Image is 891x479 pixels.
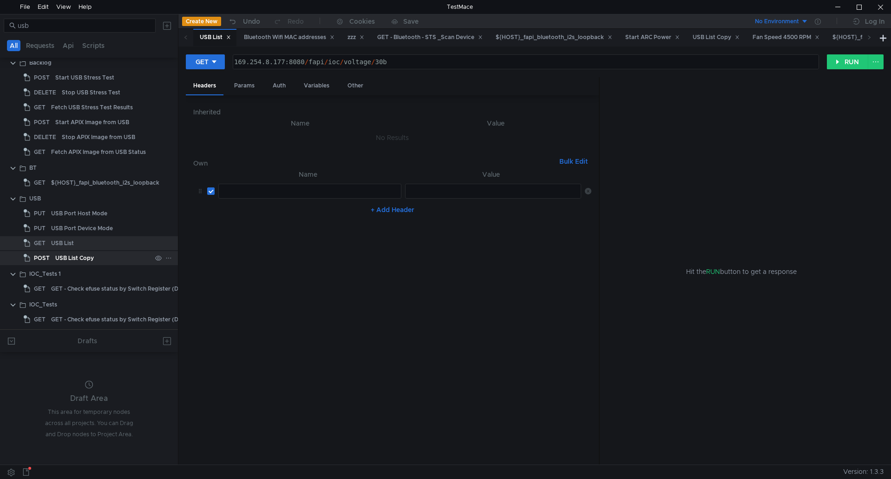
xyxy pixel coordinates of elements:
div: USB List [51,236,74,250]
button: All [7,40,20,51]
div: Fan Speed 4500 RPM [753,33,819,42]
span: PUT [34,206,46,220]
button: Redo [267,14,310,28]
div: IOC_Tests [29,298,57,312]
div: Cookies [349,16,375,27]
span: GET [34,313,46,326]
button: Create New [182,17,221,26]
button: + Add Header [367,204,418,215]
span: POST [34,71,50,85]
button: Scripts [79,40,107,51]
nz-embed-empty: No Results [376,133,409,142]
div: Undo [243,16,260,27]
h6: Own [193,158,556,169]
div: USB List Copy [693,33,740,42]
span: GET [34,236,46,250]
th: Name [201,118,400,129]
div: USB [29,192,41,206]
div: USB List Copy [55,251,94,265]
div: Drafts [78,335,97,346]
div: Params [227,77,262,94]
span: DELETE [34,130,56,144]
div: IOC_Tests 1 [29,267,61,281]
th: Value [401,169,581,180]
div: Stop APIX Image from USB [62,130,135,144]
button: Api [60,40,77,51]
div: ${HOST}_fapi_bluetooth_i2s_loopback [51,176,159,190]
span: GET [34,100,46,114]
button: Bulk Edit [556,156,591,167]
div: Start ARC Power [625,33,680,42]
button: No Environment [744,14,808,29]
button: Undo [221,14,267,28]
button: RUN [827,54,868,69]
div: GET - Bluetooth - STS _Scan Device [377,33,483,42]
div: Headers [186,77,223,95]
div: Fetch APIX Image from USB Status [51,145,146,159]
th: Name [215,169,401,180]
div: Start APIX Image from USB [55,115,129,129]
span: POST [34,115,50,129]
div: GET [196,57,209,67]
span: DELETE [34,86,56,100]
span: GET [34,145,46,159]
button: GET [186,54,225,69]
div: USB List [200,33,231,42]
span: POST [34,251,50,265]
span: Hit the button to get a response [686,266,797,277]
div: USB Port Host Mode [51,206,107,220]
span: RUN [706,267,720,276]
input: Search... [18,20,150,31]
div: Log In [865,16,884,27]
div: GET - Check efuse status by Switch Register (Detail Status) [51,313,211,326]
span: GET [34,282,46,296]
span: PUT [34,221,46,235]
th: Value [400,118,591,129]
div: No Environment [755,17,799,26]
span: Version: 1.3.3 [843,465,884,479]
div: GET - Check efuse status by Switch Register (Detail Status) [51,282,211,296]
span: GET [34,176,46,190]
div: Auth [265,77,293,94]
div: Start USB Stress Test [55,71,114,85]
div: zzz [347,33,364,42]
div: ${HOST}_fapi_bluetooth_i2s_loopback [496,33,612,42]
h6: Inherited [193,106,591,118]
div: Redo [288,16,304,27]
div: Save [403,18,419,25]
button: Requests [23,40,57,51]
div: Bluetooth Wifi MAC addresses [244,33,334,42]
div: Stop USB Stress Test [62,86,120,100]
div: Other [340,77,371,94]
div: BT [29,161,37,175]
div: USB Port Device Mode [51,221,113,235]
div: Variables [296,77,337,94]
div: Backlog [29,56,52,70]
div: Fetch USB Stress Test Results [51,100,133,114]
